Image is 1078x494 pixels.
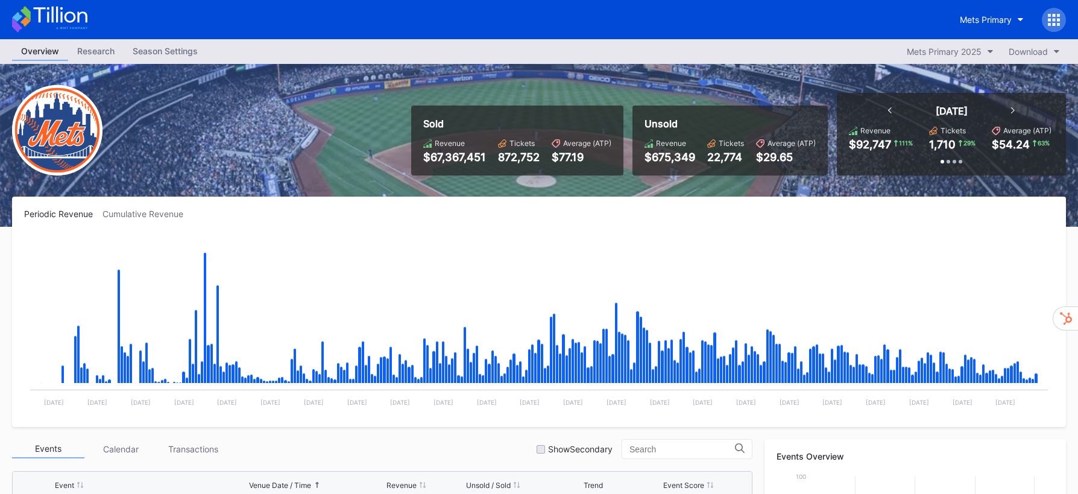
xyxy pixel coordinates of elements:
text: [DATE] [909,399,929,406]
text: [DATE] [217,399,237,406]
text: [DATE] [953,399,972,406]
div: Average (ATP) [768,139,816,148]
div: Show Secondary [548,444,613,454]
div: Download [1009,46,1048,57]
text: [DATE] [520,399,540,406]
button: Mets Primary 2025 [901,43,1000,60]
text: [DATE] [304,399,324,406]
div: [DATE] [936,105,968,117]
text: [DATE] [866,399,886,406]
div: Events [12,440,84,458]
text: [DATE] [174,399,194,406]
div: 22,774 [707,151,744,163]
div: Mets Primary 2025 [907,46,982,57]
text: [DATE] [995,399,1015,406]
div: Trend [584,481,603,490]
div: Transactions [157,440,229,458]
div: Revenue [435,139,465,148]
div: 63 % [1036,138,1051,148]
div: 872,752 [498,151,540,163]
svg: Chart title [24,234,1054,415]
div: Season Settings [124,42,207,60]
input: Search [629,445,735,454]
div: $67,367,451 [423,151,486,163]
text: [DATE] [563,399,583,406]
text: [DATE] [260,399,280,406]
div: Revenue [386,481,417,490]
text: [DATE] [607,399,626,406]
div: Tickets [509,139,535,148]
div: Periodic Revenue [24,209,102,219]
text: [DATE] [433,399,453,406]
img: New-York-Mets-Transparent.png [12,85,102,176]
button: Mets Primary [951,8,1033,31]
button: Download [1003,43,1066,60]
text: [DATE] [87,399,107,406]
text: [DATE] [736,399,756,406]
div: Average (ATP) [1003,126,1051,135]
a: Overview [12,42,68,61]
div: Research [68,42,124,60]
div: Event Score [663,481,704,490]
text: [DATE] [477,399,497,406]
div: $92,747 [849,138,891,151]
div: $675,349 [645,151,695,163]
text: [DATE] [822,399,842,406]
div: 29 % [962,138,977,148]
a: Season Settings [124,42,207,61]
div: 111 % [898,138,914,148]
div: Revenue [860,126,890,135]
a: Research [68,42,124,61]
div: Mets Primary [960,14,1012,25]
text: [DATE] [44,399,64,406]
div: Venue Date / Time [249,481,311,490]
div: Average (ATP) [563,139,611,148]
div: Sold [423,118,611,130]
text: [DATE] [780,399,799,406]
div: $77.19 [552,151,611,163]
text: [DATE] [693,399,713,406]
div: Calendar [84,440,157,458]
text: [DATE] [347,399,367,406]
div: $29.65 [756,151,816,163]
div: Revenue [656,139,686,148]
div: Event [55,481,74,490]
div: Tickets [719,139,744,148]
text: [DATE] [390,399,410,406]
text: [DATE] [650,399,670,406]
div: Unsold [645,118,816,130]
text: 100 [796,473,806,480]
div: Tickets [941,126,966,135]
div: 1,710 [929,138,956,151]
div: Events Overview [777,451,1054,461]
div: Unsold / Sold [466,481,511,490]
text: [DATE] [131,399,151,406]
div: Cumulative Revenue [102,209,193,219]
div: $54.24 [992,138,1030,151]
